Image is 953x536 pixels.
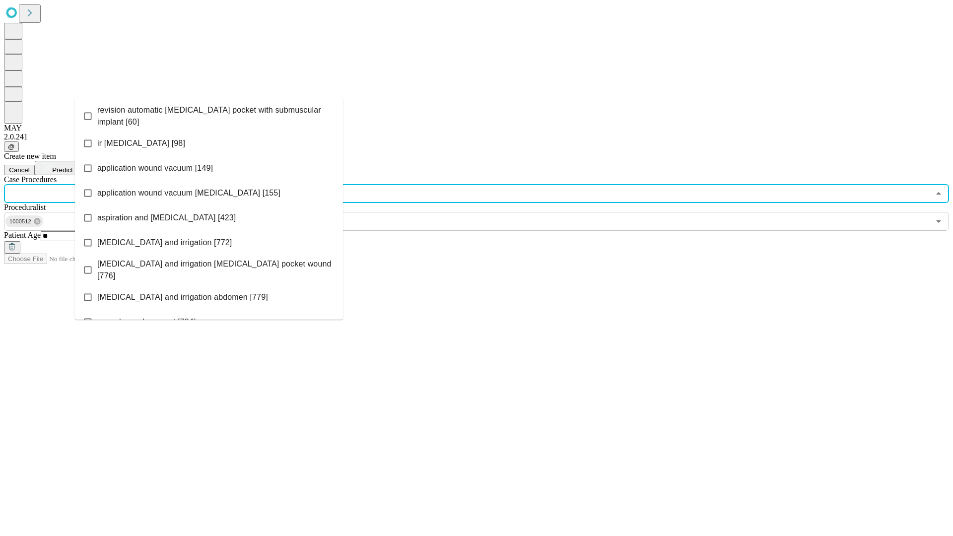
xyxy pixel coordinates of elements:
[97,104,335,128] span: revision automatic [MEDICAL_DATA] pocket with submuscular implant [60]
[932,187,946,201] button: Close
[97,258,335,282] span: [MEDICAL_DATA] and irrigation [MEDICAL_DATA] pocket wound [776]
[4,124,949,133] div: MAY
[97,212,236,224] span: aspiration and [MEDICAL_DATA] [423]
[5,216,35,227] span: 1000512
[9,166,30,174] span: Cancel
[52,166,72,174] span: Predict
[97,187,280,199] span: application wound vacuum [MEDICAL_DATA] [155]
[4,175,57,184] span: Scheduled Procedure
[4,165,35,175] button: Cancel
[97,162,213,174] span: application wound vacuum [149]
[97,237,232,249] span: [MEDICAL_DATA] and irrigation [772]
[97,137,185,149] span: ir [MEDICAL_DATA] [98]
[4,133,949,141] div: 2.0.241
[4,141,19,152] button: @
[35,161,80,175] button: Predict
[8,143,15,150] span: @
[5,215,43,227] div: 1000512
[932,214,946,228] button: Open
[4,152,56,160] span: Create new item
[97,291,268,303] span: [MEDICAL_DATA] and irrigation abdomen [779]
[4,203,46,211] span: Proceduralist
[4,231,41,239] span: Patient Age
[97,316,196,328] span: wound vac placement [784]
